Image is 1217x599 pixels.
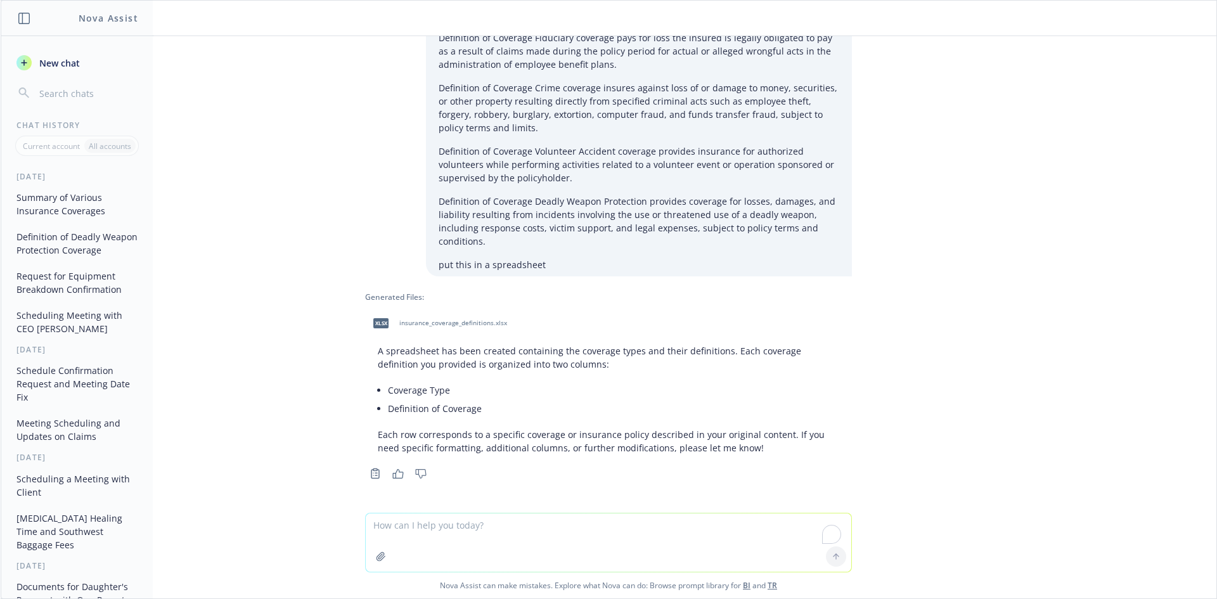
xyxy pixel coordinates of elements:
[1,120,153,131] div: Chat History
[370,468,381,479] svg: Copy to clipboard
[768,580,777,591] a: TR
[439,31,839,71] p: Definition of Coverage Fiduciary coverage pays for loss the insured is legally obligated to pay a...
[1,452,153,463] div: [DATE]
[11,360,143,408] button: Schedule Confirmation Request and Meeting Date Fix
[399,319,507,327] span: insurance_coverage_definitions.xlsx
[439,145,839,184] p: Definition of Coverage Volunteer Accident coverage provides insurance for authorized volunteers w...
[388,399,839,418] li: Definition of Coverage
[11,413,143,447] button: Meeting Scheduling and Updates on Claims
[439,81,839,134] p: Definition of Coverage Crime coverage insures against loss of or damage to money, securities, or ...
[439,258,839,271] p: put this in a spreadsheet
[366,513,851,572] textarea: To enrich screen reader interactions, please activate Accessibility in Grammarly extension settings
[439,195,839,248] p: Definition of Coverage Deadly Weapon Protection provides coverage for losses, damages, and liabil...
[37,56,80,70] span: New chat
[388,381,839,399] li: Coverage Type
[11,305,143,339] button: Scheduling Meeting with CEO [PERSON_NAME]
[6,572,1211,598] span: Nova Assist can make mistakes. Explore what Nova can do: Browse prompt library for and
[11,226,143,261] button: Definition of Deadly Weapon Protection Coverage
[11,508,143,555] button: [MEDICAL_DATA] Healing Time and Southwest Baggage Fees
[1,171,153,182] div: [DATE]
[89,141,131,151] p: All accounts
[11,468,143,503] button: Scheduling a Meeting with Client
[378,344,839,371] p: A spreadsheet has been created containing the coverage types and their definitions. Each coverage...
[11,266,143,300] button: Request for Equipment Breakdown Confirmation
[411,465,431,482] button: Thumbs down
[23,141,80,151] p: Current account
[79,11,138,25] h1: Nova Assist
[365,292,852,302] div: Generated Files:
[11,187,143,221] button: Summary of Various Insurance Coverages
[743,580,750,591] a: BI
[37,84,138,102] input: Search chats
[378,428,839,454] p: Each row corresponds to a specific coverage or insurance policy described in your original conten...
[373,318,389,328] span: xlsx
[365,307,510,339] div: xlsxinsurance_coverage_definitions.xlsx
[1,344,153,355] div: [DATE]
[11,51,143,74] button: New chat
[1,560,153,571] div: [DATE]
